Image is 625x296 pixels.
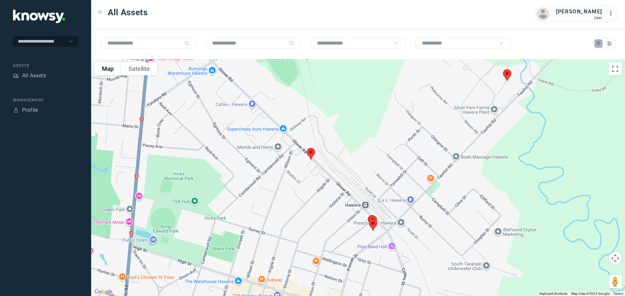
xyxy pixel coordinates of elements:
[13,106,38,114] a: ProfileProfile
[13,97,78,103] div: Management
[609,252,622,265] button: Map camera controls
[22,106,38,114] div: Profile
[609,10,617,19] div: :
[613,292,623,295] a: Terms (opens in new tab)
[93,288,114,296] a: Open this area in Google Maps (opens a new window)
[609,62,622,75] button: Toggle fullscreen view
[184,41,189,46] div: Search
[289,41,294,46] div: Search
[536,7,549,20] img: avatar.png
[13,72,46,80] a: AssetsAll Assets
[93,288,114,296] img: Google
[609,11,616,16] tspan: ...
[609,275,622,288] button: Drag Pegman onto the map to open Street View
[556,8,602,16] div: [PERSON_NAME]
[606,41,612,46] div: List
[121,62,157,75] button: Show satellite imagery
[539,291,567,296] button: Keyboard shortcuts
[94,62,121,75] button: Show street map
[609,10,617,18] div: :
[13,73,19,79] div: Assets
[13,107,19,113] div: Profile
[108,6,148,18] span: All Assets
[98,10,103,15] div: Toggle Menu
[556,16,602,20] div: User
[22,72,46,80] div: All Assets
[596,41,602,46] div: Map
[13,63,78,69] div: Assets
[571,292,609,295] span: Map data ©2025 Google
[13,10,65,23] img: Application Logo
